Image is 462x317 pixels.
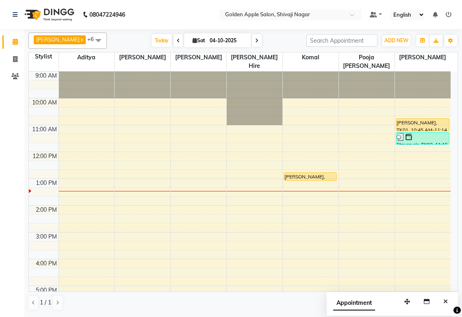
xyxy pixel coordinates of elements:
input: Search Appointment [306,34,377,47]
span: [PERSON_NAME] [395,52,451,63]
b: 08047224946 [89,3,125,26]
span: +6 [87,36,100,42]
div: [PERSON_NAME], TK03, 12:45 PM-01:05 PM, Rica under arms [284,173,336,180]
a: x [80,36,83,43]
img: logo [21,3,76,26]
div: 4:00 PM [34,259,59,268]
div: 9:00 AM [34,72,59,80]
span: komal [283,52,338,63]
span: Aditya [59,52,115,63]
span: Sat [191,37,207,43]
div: Stylist [29,52,59,61]
div: 2:00 PM [34,206,59,214]
span: 1 / 1 [40,298,51,307]
div: 1:00 PM [34,179,59,187]
button: ADD NEW [382,35,410,46]
span: Today [152,34,172,47]
span: [PERSON_NAME] [171,52,226,63]
input: 2025-10-04 [207,35,248,47]
span: [PERSON_NAME] [36,36,80,43]
div: 11:00 AM [30,125,59,134]
div: 10:00 AM [30,98,59,107]
div: 12:00 PM [31,152,59,161]
div: Stavan sir, TK02, 11:15 AM-11:44 AM, Mens Hair Cut [396,132,449,144]
div: [PERSON_NAME], TK01, 10:45 AM-11:14 AM, Mens Hair Cut [396,119,449,131]
span: Appointment [333,296,375,310]
span: [PERSON_NAME] [115,52,170,63]
div: 5:00 PM [34,286,59,295]
span: pooja [PERSON_NAME] [339,52,395,71]
span: [PERSON_NAME] Hire [227,52,282,71]
button: Close [440,295,451,308]
div: 3:00 PM [34,232,59,241]
span: ADD NEW [384,37,408,43]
